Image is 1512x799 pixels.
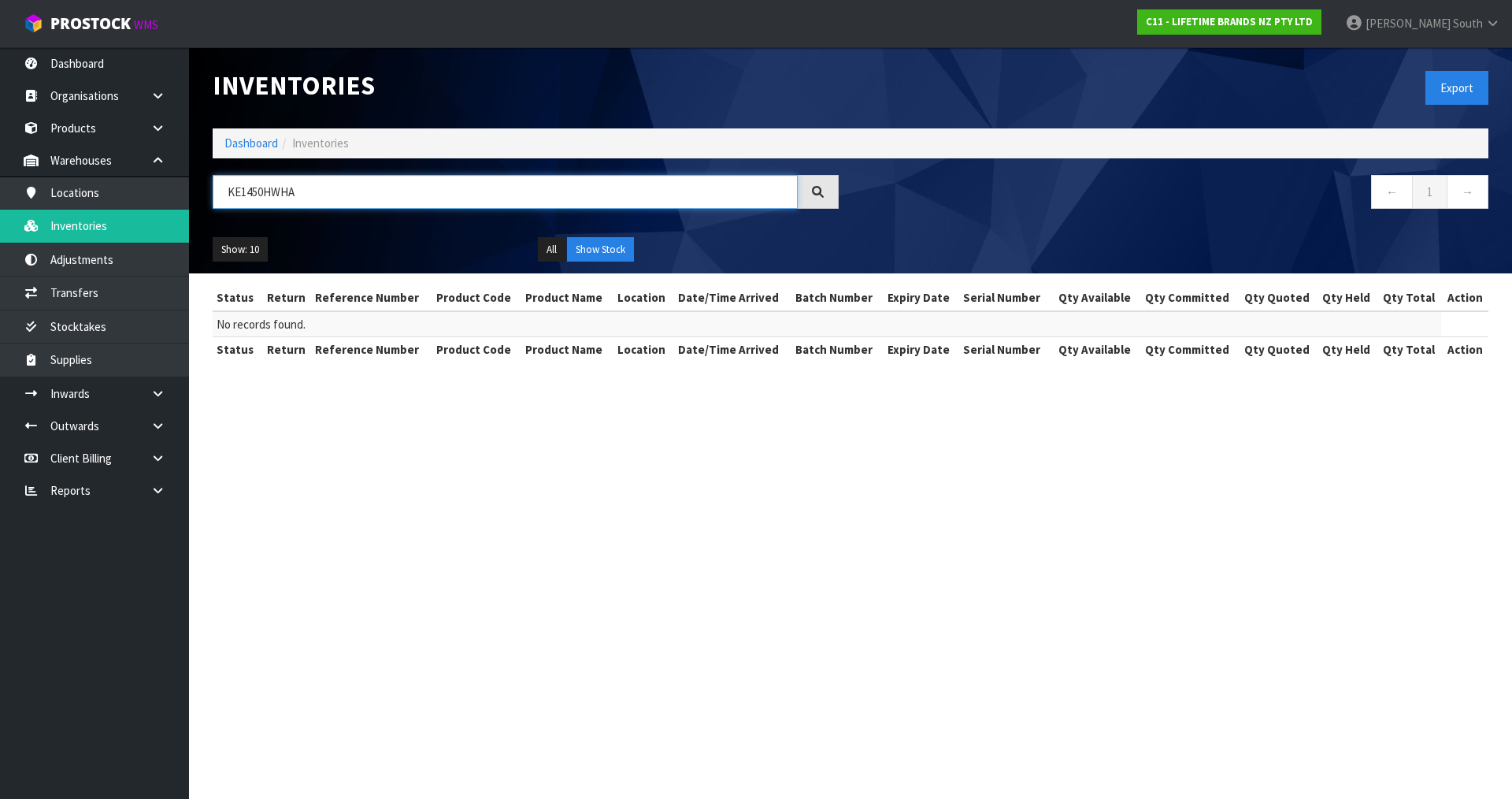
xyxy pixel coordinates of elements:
th: Date/Time Arrived [674,285,791,310]
th: Product Name [521,285,613,310]
th: Qty Committed [1138,337,1237,362]
th: Qty Quoted [1237,285,1317,310]
strong: C11 - LIFETIME BRANDS NZ PTY LTD [1146,15,1313,28]
th: Qty Available [1051,285,1137,310]
a: Dashboard [224,136,278,151]
th: Batch Number [791,337,884,362]
a: → [1447,175,1488,209]
button: Show: 10 [213,237,268,262]
th: Status [213,285,261,310]
th: Return [261,285,312,310]
th: Product Name [521,337,613,362]
th: Expiry Date [884,337,959,362]
th: Reference Number [311,337,432,362]
th: Action [1441,285,1488,310]
th: Location [613,337,674,362]
th: Reference Number [311,285,432,310]
a: ← [1371,175,1413,209]
th: Qty Held [1317,337,1377,362]
span: South [1453,16,1483,31]
th: Qty Total [1377,285,1441,310]
small: WMS [134,17,158,32]
th: Location [613,285,674,310]
nav: Page navigation [862,175,1488,214]
th: Qty Committed [1138,285,1237,310]
th: Action [1441,337,1488,362]
span: Inventories [292,136,349,151]
button: Export [1425,71,1488,105]
th: Product Code [432,337,521,362]
th: Date/Time Arrived [674,337,791,362]
th: Expiry Date [884,285,959,310]
a: C11 - LIFETIME BRANDS NZ PTY LTD [1137,9,1321,35]
a: 1 [1412,175,1447,209]
th: Status [213,337,261,362]
button: Show Stock [567,237,634,262]
span: [PERSON_NAME] [1366,16,1451,31]
th: Serial Number [959,285,1051,310]
th: Qty Quoted [1237,337,1317,362]
span: ProStock [50,13,131,34]
th: Batch Number [791,285,884,310]
th: Qty Held [1317,285,1377,310]
th: Qty Available [1051,337,1137,362]
img: cube-alt.png [24,13,43,33]
input: Search inventories [213,175,798,209]
th: Serial Number [959,337,1051,362]
h1: Inventories [213,71,839,100]
button: All [538,237,565,262]
td: No records found. [213,311,1441,337]
th: Return [261,337,312,362]
th: Qty Total [1377,337,1441,362]
th: Product Code [432,285,521,310]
